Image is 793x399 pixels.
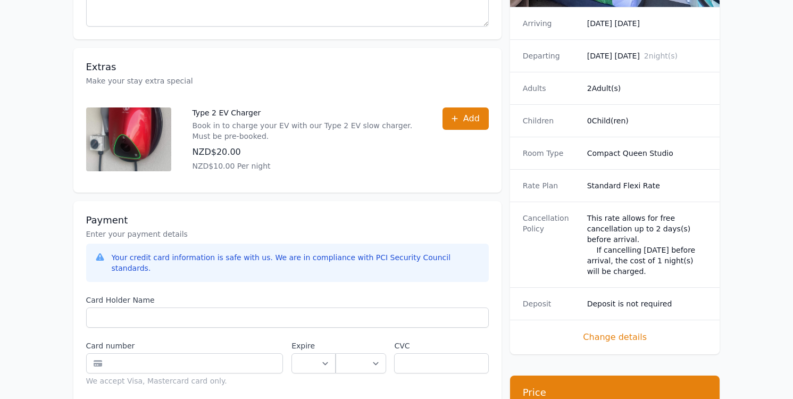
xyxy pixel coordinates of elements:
[587,115,707,126] dd: 0 Child(ren)
[336,340,386,351] label: .
[523,386,707,399] h3: Price
[523,115,579,126] dt: Children
[86,376,283,386] div: We accept Visa, Mastercard card only.
[523,213,579,277] dt: Cancellation Policy
[463,112,480,125] span: Add
[193,107,421,118] p: Type 2 EV Charger
[193,161,421,171] p: NZD$10.00 Per night
[86,340,283,351] label: Card number
[587,180,707,191] dd: Standard Flexi Rate
[644,52,678,60] span: 2 night(s)
[587,148,707,159] dd: Compact Queen Studio
[587,213,707,277] div: This rate allows for free cancellation up to 2 days(s) before arrival. If cancelling [DATE] befor...
[86,229,489,239] p: Enter your payment details
[86,76,489,86] p: Make your stay extra special
[523,331,707,344] span: Change details
[587,83,707,94] dd: 2 Adult(s)
[587,298,707,309] dd: Deposit is not required
[193,146,421,159] p: NZD$20.00
[394,340,488,351] label: CVC
[112,252,480,273] div: Your credit card information is safe with us. We are in compliance with PCI Security Council stan...
[587,18,707,29] dd: [DATE] [DATE]
[86,61,489,73] h3: Extras
[291,340,336,351] label: Expire
[193,120,421,142] p: Book in to charge your EV with our Type 2 EV slow charger. Must be pre-booked.
[523,298,579,309] dt: Deposit
[86,295,489,305] label: Card Holder Name
[523,180,579,191] dt: Rate Plan
[587,51,707,61] dd: [DATE] [DATE]
[523,148,579,159] dt: Room Type
[523,51,579,61] dt: Departing
[523,18,579,29] dt: Arriving
[523,83,579,94] dt: Adults
[86,107,171,171] img: Type 2 EV Charger
[86,214,489,227] h3: Payment
[443,107,489,130] button: Add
